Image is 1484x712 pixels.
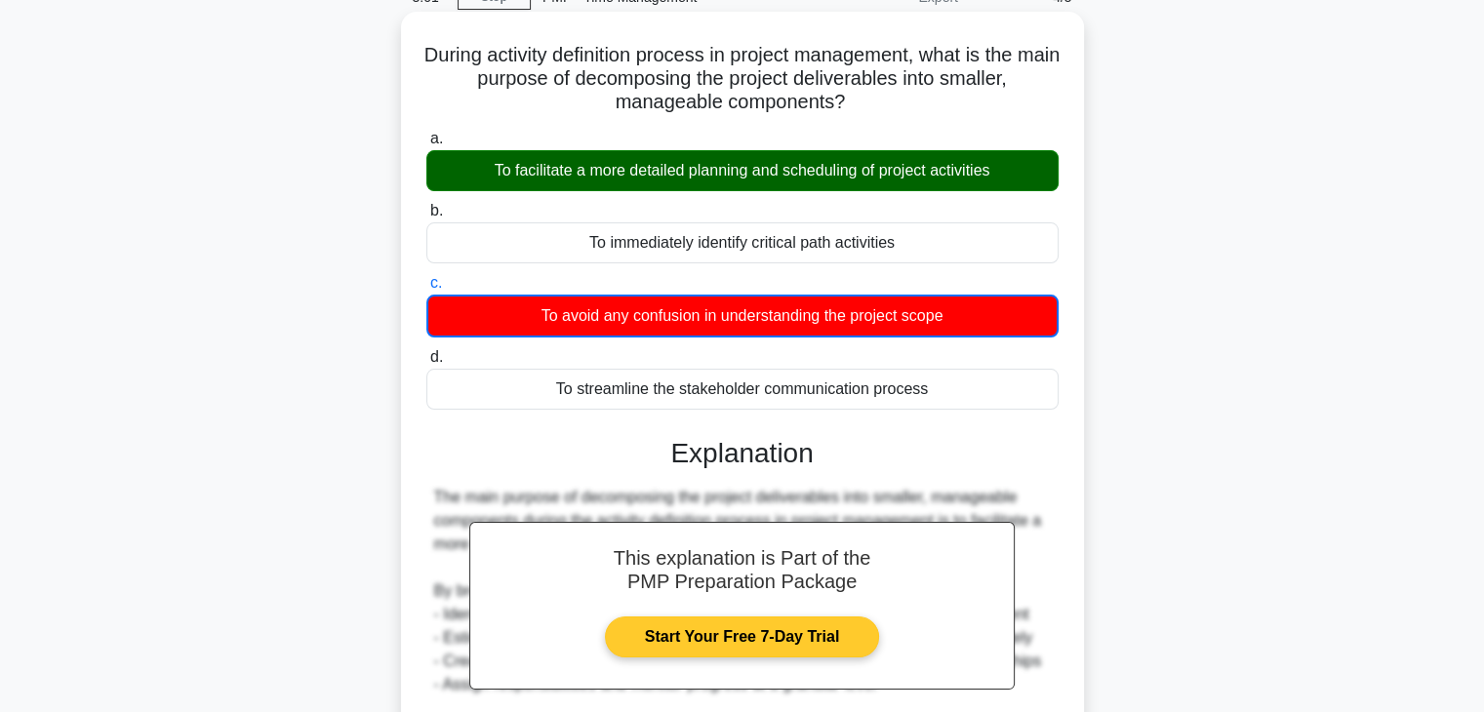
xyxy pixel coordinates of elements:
[430,202,443,218] span: b.
[426,150,1059,191] div: To facilitate a more detailed planning and scheduling of project activities
[426,222,1059,263] div: To immediately identify critical path activities
[424,43,1061,115] h5: During activity definition process in project management, what is the main purpose of decomposing...
[430,130,443,146] span: a.
[430,274,442,291] span: c.
[430,348,443,365] span: d.
[605,616,879,657] a: Start Your Free 7-Day Trial
[426,295,1059,337] div: To avoid any confusion in understanding the project scope
[438,437,1047,470] h3: Explanation
[426,369,1059,410] div: To streamline the stakeholder communication process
